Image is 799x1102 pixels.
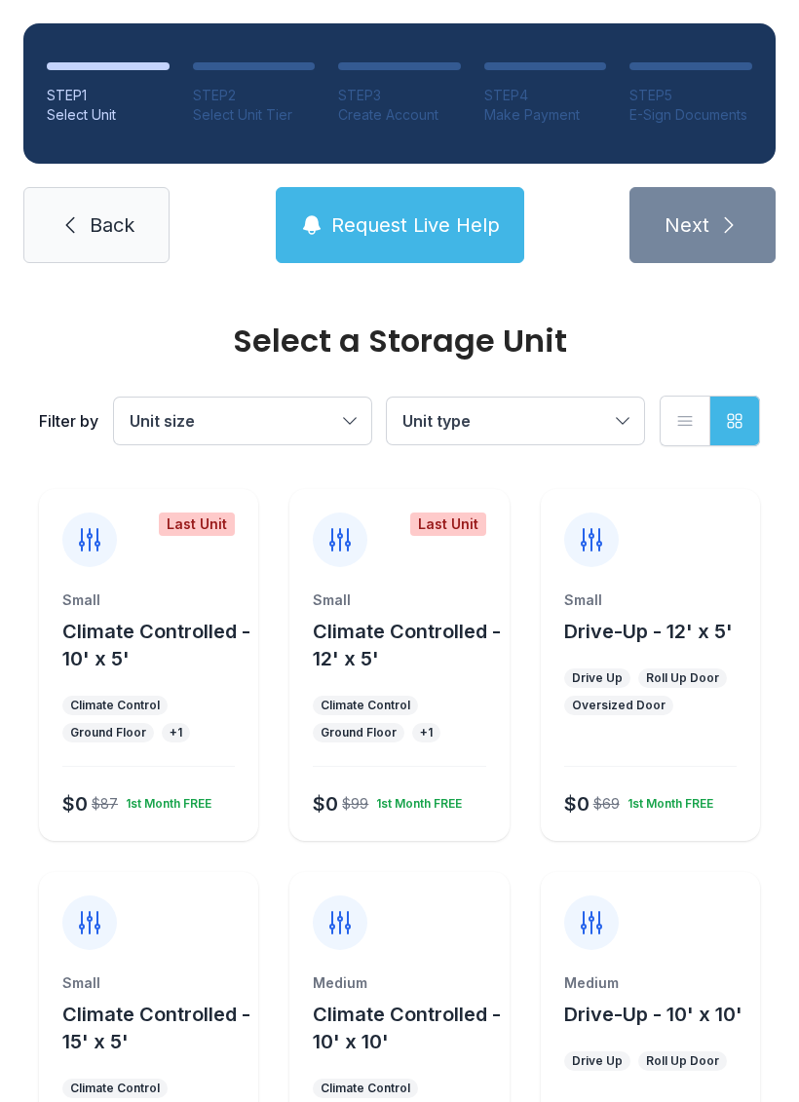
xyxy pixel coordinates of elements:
[313,618,501,672] button: Climate Controlled - 12' x 5'
[62,618,250,672] button: Climate Controlled - 10' x 5'
[62,620,250,670] span: Climate Controlled - 10' x 5'
[313,790,338,817] div: $0
[342,794,368,814] div: $99
[564,620,733,643] span: Drive-Up - 12' x 5'
[593,794,620,814] div: $69
[313,1003,501,1053] span: Climate Controlled - 10' x 10'
[564,973,737,993] div: Medium
[62,1001,250,1055] button: Climate Controlled - 15' x 5'
[118,788,211,812] div: 1st Month FREE
[39,325,760,357] div: Select a Storage Unit
[484,86,607,105] div: STEP 4
[620,788,713,812] div: 1st Month FREE
[646,670,719,686] div: Roll Up Door
[629,105,752,125] div: E-Sign Documents
[321,698,410,713] div: Climate Control
[70,725,146,741] div: Ground Floor
[130,411,195,431] span: Unit size
[665,211,709,239] span: Next
[47,86,170,105] div: STEP 1
[572,670,623,686] div: Drive Up
[62,973,235,993] div: Small
[331,211,500,239] span: Request Live Help
[564,618,733,645] button: Drive-Up - 12' x 5'
[572,698,666,713] div: Oversized Door
[62,790,88,817] div: $0
[646,1053,719,1069] div: Roll Up Door
[313,973,485,993] div: Medium
[193,105,316,125] div: Select Unit Tier
[47,105,170,125] div: Select Unit
[629,86,752,105] div: STEP 5
[193,86,316,105] div: STEP 2
[114,398,371,444] button: Unit size
[39,409,98,433] div: Filter by
[321,1081,410,1096] div: Climate Control
[321,725,397,741] div: Ground Floor
[410,513,486,536] div: Last Unit
[387,398,644,444] button: Unit type
[62,1003,250,1053] span: Climate Controlled - 15' x 5'
[70,698,160,713] div: Climate Control
[564,790,590,817] div: $0
[564,1001,742,1028] button: Drive-Up - 10' x 10'
[564,590,737,610] div: Small
[62,590,235,610] div: Small
[159,513,235,536] div: Last Unit
[338,105,461,125] div: Create Account
[313,620,501,670] span: Climate Controlled - 12' x 5'
[572,1053,623,1069] div: Drive Up
[368,788,462,812] div: 1st Month FREE
[338,86,461,105] div: STEP 3
[70,1081,160,1096] div: Climate Control
[564,1003,742,1026] span: Drive-Up - 10' x 10'
[313,590,485,610] div: Small
[170,725,182,741] div: + 1
[484,105,607,125] div: Make Payment
[313,1001,501,1055] button: Climate Controlled - 10' x 10'
[90,211,134,239] span: Back
[420,725,433,741] div: + 1
[92,794,118,814] div: $87
[402,411,471,431] span: Unit type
